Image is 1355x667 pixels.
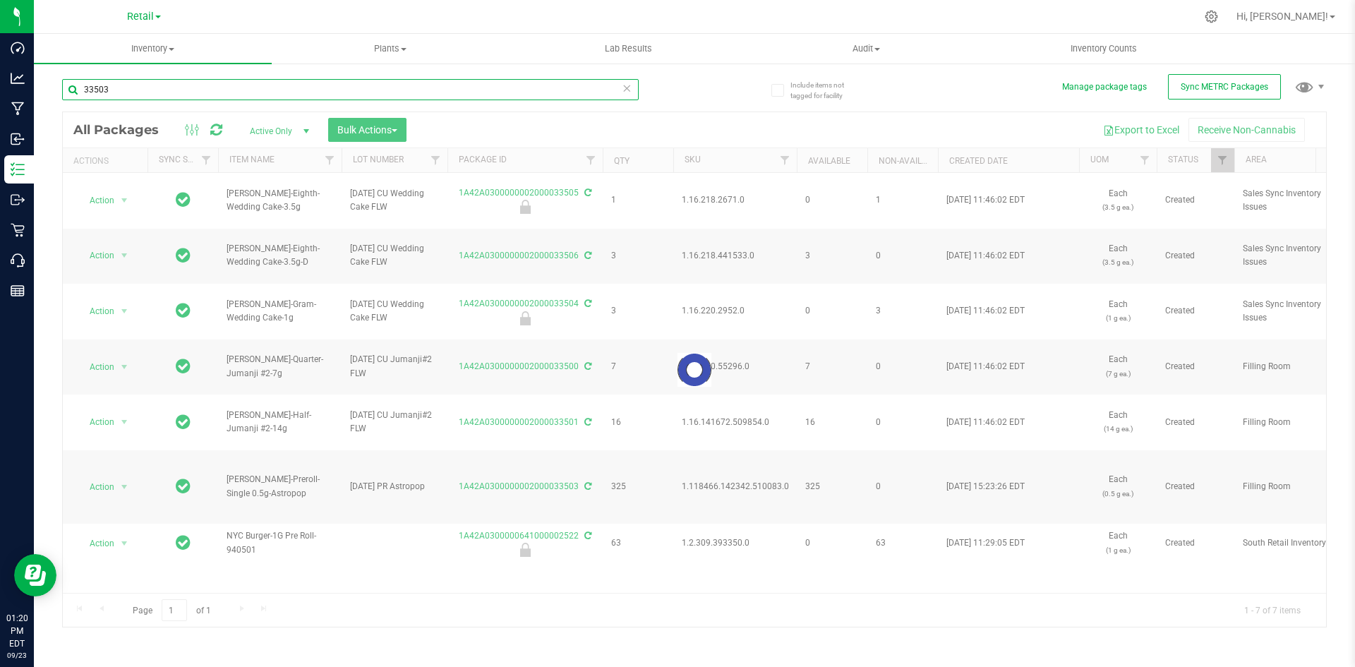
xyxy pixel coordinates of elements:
[6,650,28,661] p: 09/23
[34,42,272,55] span: Inventory
[748,42,984,55] span: Audit
[14,554,56,596] iframe: Resource center
[1203,10,1220,23] div: Manage settings
[11,41,25,55] inline-svg: Dashboard
[127,11,154,23] span: Retail
[1168,74,1281,100] button: Sync METRC Packages
[272,42,509,55] span: Plants
[1236,11,1328,22] span: Hi, [PERSON_NAME]!
[11,223,25,237] inline-svg: Retail
[622,79,632,97] span: Clear
[62,79,639,100] input: Search Package ID, Item Name, SKU, Lot or Part Number...
[34,34,272,64] a: Inventory
[11,102,25,116] inline-svg: Manufacturing
[510,34,747,64] a: Lab Results
[6,612,28,650] p: 01:20 PM EDT
[11,284,25,298] inline-svg: Reports
[747,34,985,64] a: Audit
[11,71,25,85] inline-svg: Analytics
[11,162,25,176] inline-svg: Inventory
[1062,81,1147,93] button: Manage package tags
[586,42,671,55] span: Lab Results
[272,34,510,64] a: Plants
[790,80,861,101] span: Include items not tagged for facility
[11,132,25,146] inline-svg: Inbound
[1181,82,1268,92] span: Sync METRC Packages
[11,193,25,207] inline-svg: Outbound
[11,253,25,268] inline-svg: Call Center
[985,34,1223,64] a: Inventory Counts
[1052,42,1156,55] span: Inventory Counts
